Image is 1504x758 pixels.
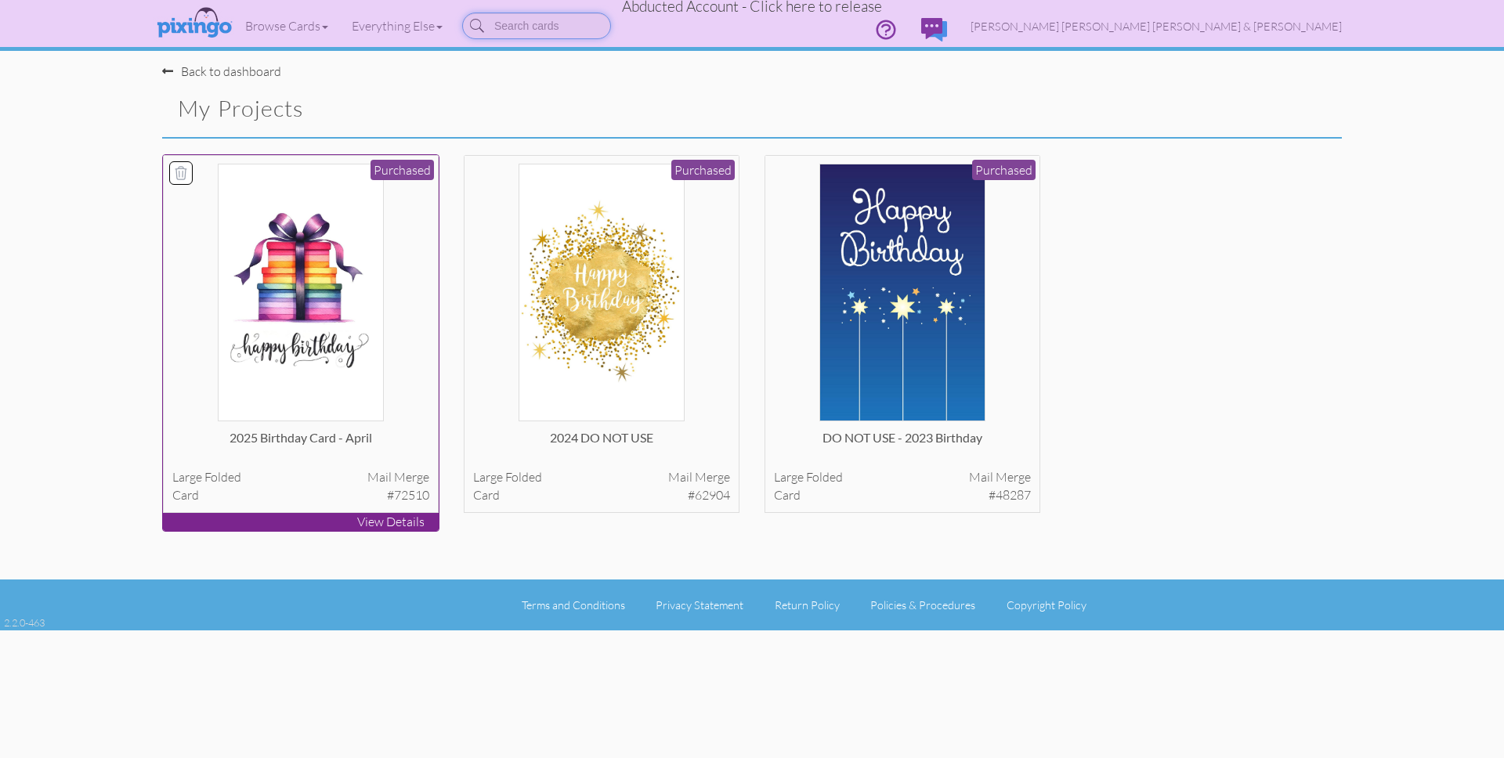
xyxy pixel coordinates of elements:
span: large [473,469,503,485]
iframe: Chat [1503,757,1504,758]
span: large [172,469,202,485]
span: Mail merge [367,468,429,486]
img: comments.svg [921,18,947,42]
div: Purchased [972,160,1036,181]
span: #48287 [989,486,1031,504]
span: folded [204,469,241,485]
span: folded [806,469,843,485]
p: View Details [163,513,439,531]
a: Browse Cards [233,6,340,45]
a: Terms and Conditions [522,598,625,612]
h2: My Projects [178,96,725,121]
div: card [774,486,1032,504]
a: Everything Else [340,6,454,45]
div: card [172,486,430,504]
a: Policies & Procedures [870,598,975,612]
span: large [774,469,804,485]
span: #72510 [387,486,429,504]
a: Copyright Policy [1007,598,1086,612]
img: 130395-1-1744414988355-d4d94abe11286fae-qa.jpg [218,164,384,421]
div: 2024 DO NOT USE [473,429,731,460]
div: 2.2.0-463 [4,615,45,630]
div: card [473,486,731,504]
a: Return Policy [775,598,840,612]
img: pixingo logo [153,4,236,43]
div: DO NOT USE - 2023 Birthday [774,429,1032,460]
a: [PERSON_NAME] [PERSON_NAME] [PERSON_NAME] & [PERSON_NAME] [959,6,1354,46]
div: Purchased [671,160,735,181]
span: Mail merge [969,468,1031,486]
input: Search cards [462,13,611,39]
img: 126523-1-1736189216097-bce3d36b0db786ed-qa.jpg [519,164,685,421]
img: 112769-1-1710455023972-927fc0e71a944b94-qa.jpg [819,164,985,421]
a: Privacy Statement [656,598,743,612]
span: folded [505,469,542,485]
span: #62904 [688,486,730,504]
div: 2025 Birthday Card - April [172,429,430,460]
div: Purchased [371,160,434,181]
a: Back to dashboard [162,63,281,79]
span: Mail merge [668,468,730,486]
span: [PERSON_NAME] [PERSON_NAME] [PERSON_NAME] & [PERSON_NAME] [971,20,1342,33]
